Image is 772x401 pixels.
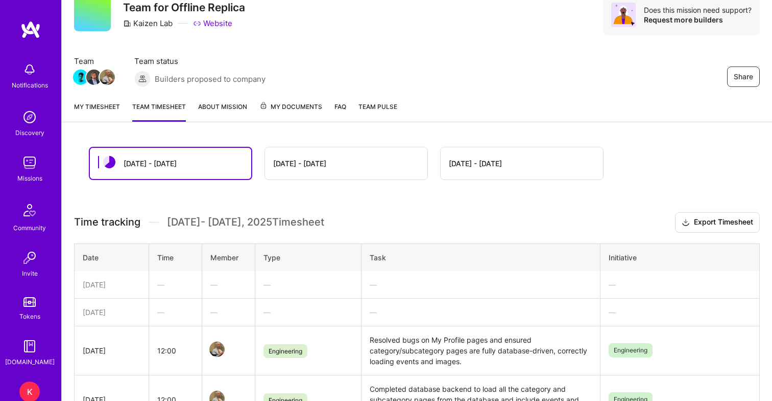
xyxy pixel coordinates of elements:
[157,279,194,290] div: —
[100,70,115,85] img: Team Member Avatar
[23,297,36,307] img: tokens
[5,357,55,367] div: [DOMAIN_NAME]
[75,243,149,271] th: Date
[123,18,173,29] div: Kaizen Lab
[255,243,361,271] th: Type
[167,216,324,229] span: [DATE] - [DATE] , 2025 Timesheet
[73,70,88,85] img: Team Member Avatar
[259,101,322,113] span: My Documents
[74,101,120,122] a: My timesheet
[675,212,760,233] button: Export Timesheet
[449,158,502,169] div: [DATE] - [DATE]
[273,158,326,169] div: [DATE] - [DATE]
[83,307,140,318] div: [DATE]
[134,56,266,66] span: Team status
[13,222,46,233] div: Community
[132,101,186,122] a: Team timesheet
[17,198,42,222] img: Community
[87,69,101,86] a: Team Member Avatar
[209,342,225,357] img: Team Member Avatar
[609,343,653,358] span: Engineering
[682,217,690,228] i: icon Download
[611,3,636,27] img: Avatar
[101,69,114,86] a: Team Member Avatar
[334,101,346,122] a: FAQ
[727,66,760,87] button: Share
[263,307,353,318] div: —
[370,279,592,290] div: —
[123,19,131,28] i: icon CompanyGray
[193,18,232,29] a: Website
[155,74,266,84] span: Builders proposed to company
[12,80,48,91] div: Notifications
[609,307,751,318] div: —
[17,173,42,184] div: Missions
[103,156,115,168] img: status icon
[124,158,177,169] div: [DATE] - [DATE]
[19,311,40,322] div: Tokens
[644,5,752,15] div: Does this mission need support?
[263,279,353,290] div: —
[134,71,151,87] img: Builders proposed to company
[210,307,247,318] div: —
[19,336,40,357] img: guide book
[361,326,600,375] td: Resolved bugs on My Profile pages and ensured category/subcategory pages are fully database-drive...
[210,341,224,358] a: Team Member Avatar
[74,216,140,229] span: Time tracking
[358,101,397,122] a: Team Pulse
[358,103,397,110] span: Team Pulse
[644,15,752,25] div: Request more builders
[734,72,753,82] span: Share
[19,248,40,268] img: Invite
[74,56,114,66] span: Team
[600,243,759,271] th: Initiative
[263,344,307,358] span: Engineering
[149,326,202,375] td: 12:00
[22,268,38,279] div: Invite
[86,70,102,85] img: Team Member Avatar
[20,20,41,39] img: logo
[210,279,247,290] div: —
[259,101,322,122] a: My Documents
[149,243,202,271] th: Time
[157,307,194,318] div: —
[202,243,255,271] th: Member
[370,307,592,318] div: —
[19,59,40,80] img: bell
[19,152,40,173] img: teamwork
[361,243,600,271] th: Task
[123,1,245,14] h3: Team for Offline Replica
[198,101,247,122] a: About Mission
[83,345,140,356] div: [DATE]
[74,69,87,86] a: Team Member Avatar
[19,107,40,127] img: discovery
[83,279,140,290] div: [DATE]
[609,279,751,290] div: —
[15,127,44,138] div: Discovery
